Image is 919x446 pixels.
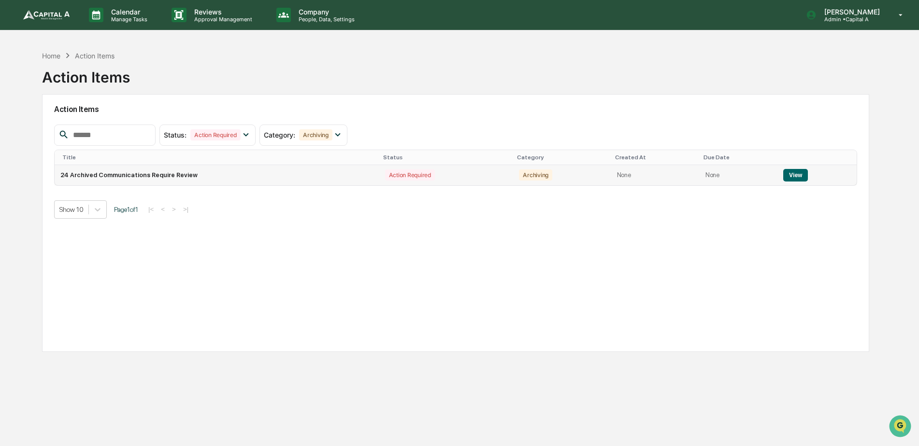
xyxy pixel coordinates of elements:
iframe: Open customer support [888,414,914,440]
div: 🔎 [10,141,17,149]
div: Title [62,154,375,161]
button: >| [180,205,191,213]
div: 🗄️ [70,123,78,130]
p: Approval Management [187,16,257,23]
div: Category [517,154,607,161]
div: Archiving [519,169,552,181]
p: Admin • Capital A [817,16,885,23]
a: 🖐️Preclearance [6,118,66,135]
div: Action Items [42,61,130,86]
button: View [783,169,808,181]
div: Due Date [704,154,774,161]
p: Manage Tasks [103,16,152,23]
a: Powered byPylon [68,163,117,171]
button: |< [145,205,157,213]
span: Page 1 of 1 [114,206,138,213]
td: None [700,165,777,185]
span: Preclearance [19,122,62,131]
a: View [783,171,808,179]
button: < [158,205,168,213]
p: [PERSON_NAME] [817,8,885,16]
p: Reviews [187,8,257,16]
div: Action Required [385,169,435,181]
p: People, Data, Settings [291,16,359,23]
h2: Action Items [54,105,857,114]
span: Category : [264,131,295,139]
span: Pylon [96,164,117,171]
p: How can we help? [10,20,176,36]
button: Start new chat [164,77,176,88]
img: 1746055101610-c473b297-6a78-478c-a979-82029cc54cd1 [10,74,27,91]
div: Archiving [299,129,332,140]
div: Home [42,52,60,60]
div: Action Required [190,129,240,140]
span: Status : [164,131,187,139]
div: Action Items [75,52,115,60]
img: logo [23,10,70,20]
p: Company [291,8,359,16]
div: 🖐️ [10,123,17,130]
td: None [611,165,700,185]
div: Start new chat [33,74,158,84]
a: 🗄️Attestations [66,118,124,135]
div: We're available if you need us! [33,84,122,91]
div: Status [383,154,510,161]
td: 24 Archived Communications Require Review [55,165,379,185]
p: Calendar [103,8,152,16]
span: Data Lookup [19,140,61,150]
span: Attestations [80,122,120,131]
button: > [169,205,179,213]
div: Created At [615,154,696,161]
a: 🔎Data Lookup [6,136,65,153]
